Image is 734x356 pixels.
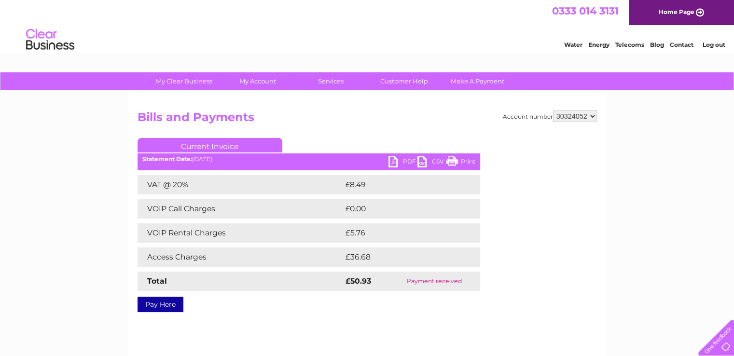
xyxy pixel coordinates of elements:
td: VOIP Rental Charges [138,223,343,243]
td: Access Charges [138,247,343,267]
strong: £50.93 [346,276,371,286]
strong: Total [147,276,167,286]
td: £36.68 [343,247,461,267]
a: Log out [702,41,725,48]
b: Statement Date: [142,155,192,163]
td: £8.49 [343,175,458,194]
a: Blog [650,41,664,48]
div: [DATE] [138,156,480,163]
td: VOIP Call Charges [138,199,343,219]
div: Account number [503,110,597,122]
a: PDF [388,156,417,170]
td: VAT @ 20% [138,175,343,194]
td: £5.76 [343,223,457,243]
a: My Clear Business [144,72,224,90]
a: Services [291,72,371,90]
a: CSV [417,156,446,170]
a: Customer Help [364,72,444,90]
a: Make A Payment [438,72,517,90]
a: Telecoms [615,41,644,48]
a: My Account [218,72,297,90]
a: 0333 014 3131 [552,5,619,17]
div: Clear Business is a trading name of Verastar Limited (registered in [GEOGRAPHIC_DATA] No. 3667643... [139,5,596,47]
a: Energy [588,41,609,48]
img: logo.png [26,25,75,55]
h2: Bills and Payments [138,110,597,129]
a: Pay Here [138,297,183,312]
a: Print [446,156,475,170]
a: Contact [670,41,693,48]
td: £0.00 [343,199,458,219]
a: Current Invoice [138,138,282,152]
td: Payment received [389,272,480,291]
a: Water [564,41,582,48]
